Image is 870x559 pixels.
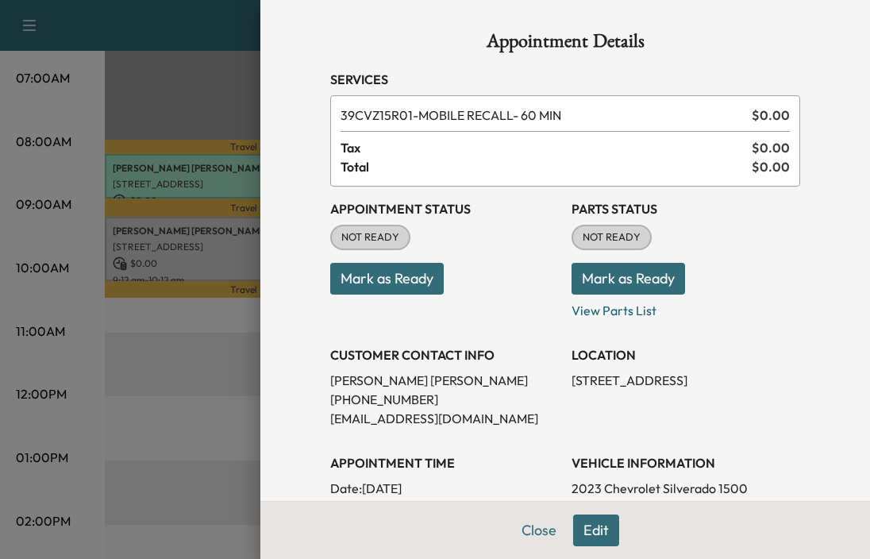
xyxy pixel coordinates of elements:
[572,263,685,295] button: Mark as Ready
[330,479,559,498] p: Date: [DATE]
[330,199,559,218] h3: Appointment Status
[330,70,800,89] h3: Services
[330,390,559,409] p: [PHONE_NUMBER]
[330,409,559,428] p: [EMAIL_ADDRESS][DOMAIN_NAME]
[330,263,444,295] button: Mark as Ready
[573,229,650,245] span: NOT READY
[330,453,559,472] h3: APPOINTMENT TIME
[573,515,619,546] button: Edit
[511,515,567,546] button: Close
[330,498,559,517] p: Arrival Window:
[752,157,790,176] span: $ 0.00
[341,157,752,176] span: Total
[572,345,800,364] h3: LOCATION
[341,138,752,157] span: Tax
[572,371,800,390] p: [STREET_ADDRESS]
[752,106,790,125] span: $ 0.00
[341,106,745,125] span: MOBILE RECALL- 60 MIN
[425,498,541,517] span: 6:00 AM - 10:00 AM
[330,371,559,390] p: [PERSON_NAME] [PERSON_NAME]
[330,32,800,57] h1: Appointment Details
[752,138,790,157] span: $ 0.00
[572,479,800,498] p: 2023 Chevrolet Silverado 1500
[572,453,800,472] h3: VEHICLE INFORMATION
[572,199,800,218] h3: Parts Status
[572,295,800,320] p: View Parts List
[332,229,409,245] span: NOT READY
[572,498,800,517] p: [US_VEHICLE_IDENTIFICATION_NUMBER]
[330,345,559,364] h3: CUSTOMER CONTACT INFO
